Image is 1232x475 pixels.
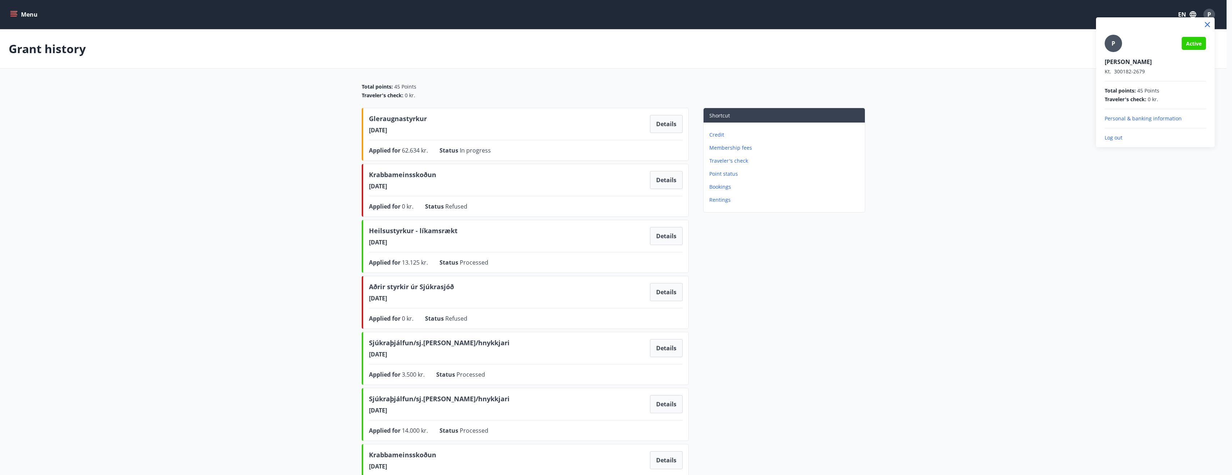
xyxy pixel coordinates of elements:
p: Log out [1105,134,1206,141]
span: Kt. [1105,68,1111,75]
span: 0 kr. [1148,96,1158,103]
span: Traveler's check : [1105,96,1146,103]
span: Active [1186,40,1202,47]
p: 300182-2679 [1105,68,1206,75]
p: Personal & banking information [1105,115,1206,122]
span: P [1112,39,1115,47]
span: Total points : [1105,87,1136,94]
p: [PERSON_NAME] [1105,58,1206,66]
span: 45 Points [1137,87,1159,94]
